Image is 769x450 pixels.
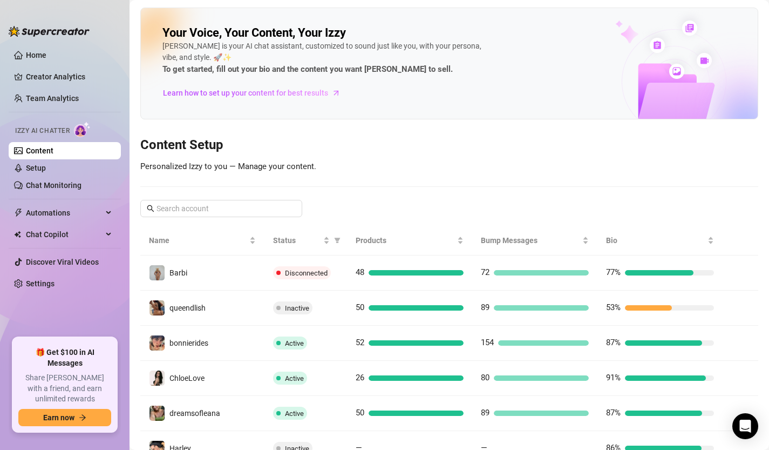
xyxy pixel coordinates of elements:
span: search [147,205,154,212]
span: filter [334,237,341,244]
div: [PERSON_NAME] is your AI chat assistant, customized to sound just like you, with your persona, vi... [162,41,486,76]
input: Search account [156,203,287,214]
span: queendlish [169,304,206,312]
span: bonnierides [169,339,208,347]
strong: To get started, fill out your bio and the content you want [PERSON_NAME] to sell. [162,64,453,74]
span: Earn now [43,413,74,422]
span: 26 [356,373,364,382]
a: Creator Analytics [26,68,112,85]
img: Chat Copilot [14,231,21,238]
a: Team Analytics [26,94,79,103]
span: Izzy AI Chatter [15,126,70,136]
span: 🎁 Get $100 in AI Messages [18,347,111,368]
span: Name [149,234,247,246]
a: Learn how to set up your content for best results [162,84,349,102]
span: filter [332,232,343,248]
span: 50 [356,303,364,312]
span: 48 [356,267,364,277]
h3: Content Setup [140,137,758,154]
img: dreamsofleana [149,406,165,421]
span: ChloeLove [169,374,205,382]
span: Personalized Izzy to you — Manage your content. [140,162,316,171]
img: queendlish [149,300,165,315]
span: Chat Copilot [26,226,103,243]
th: Bio [597,226,723,256]
img: bonnierides [149,335,165,351]
th: Products [347,226,472,256]
span: Barbi [169,268,187,277]
a: Home [26,51,46,59]
span: 87% [606,408,621,418]
th: Status [264,226,347,256]
span: 72 [481,267,489,277]
span: Active [285,409,304,418]
span: Status [273,234,321,246]
span: 89 [481,303,489,312]
img: ai-chatter-content-library-cLFOSyPT.png [590,9,758,119]
span: 50 [356,408,364,418]
th: Name [140,226,264,256]
a: Discover Viral Videos [26,258,99,266]
span: Bump Messages [481,234,580,246]
span: arrow-right [331,88,342,98]
a: Chat Monitoring [26,181,81,190]
span: thunderbolt [14,209,23,217]
span: 91% [606,373,621,382]
span: Share [PERSON_NAME] with a friend, and earn unlimited rewards [18,373,111,405]
span: Disconnected [285,269,328,277]
span: 52 [356,338,364,347]
span: Active [285,374,304,382]
a: Setup [26,164,46,172]
span: 77% [606,267,621,277]
span: Active [285,339,304,347]
span: 80 [481,373,489,382]
span: Bio [606,234,705,246]
h2: Your Voice, Your Content, Your Izzy [162,25,346,41]
img: logo-BBDzfeDw.svg [9,26,90,37]
img: ChloeLove [149,371,165,386]
span: arrow-right [79,414,86,421]
div: Open Intercom Messenger [732,413,758,439]
span: 154 [481,338,494,347]
img: Barbi [149,265,165,280]
span: Automations [26,204,103,221]
img: AI Chatter [74,122,91,137]
a: Settings [26,279,55,288]
span: Learn how to set up your content for best results [163,87,328,99]
span: Inactive [285,304,309,312]
span: 89 [481,408,489,418]
button: Earn nowarrow-right [18,409,111,426]
span: Products [356,234,455,246]
span: 53% [606,303,621,312]
span: dreamsofleana [169,409,220,418]
span: 87% [606,338,621,347]
a: Content [26,146,53,155]
th: Bump Messages [472,226,597,256]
